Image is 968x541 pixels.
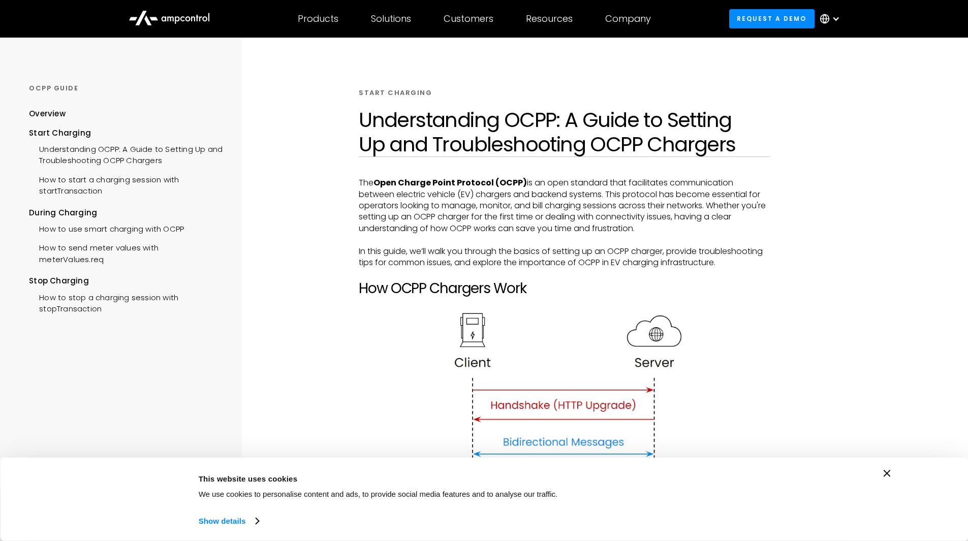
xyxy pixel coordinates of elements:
button: Close banner [884,470,891,477]
div: Start Charging [29,128,223,139]
strong: Open Charge Point Protocol (OCPP) [373,177,527,188]
p: ‍ [359,234,769,245]
a: How to start a charging session with startTransaction [29,169,223,200]
a: Show details [199,514,259,529]
a: How to send meter values with meterValues.req [29,237,223,268]
p: ‍ [359,268,769,279]
h2: How OCPP Chargers Work [359,280,769,297]
div: During Charging [29,207,223,218]
button: Okay [720,470,865,499]
div: Stop Charging [29,275,223,287]
div: Resources [526,13,573,24]
a: Request a demo [729,9,815,28]
span: We use cookies to personalise content and ads, to provide social media features and to analyse ou... [199,490,558,498]
div: Overview [29,108,66,119]
p: The is an open standard that facilitates communication between electric vehicle (EV) chargers and... [359,177,769,234]
a: How to use smart charging with OCPP [29,218,184,237]
img: How websocket for EV chargers work [441,308,688,539]
h1: Understanding OCPP: A Guide to Setting Up and Troubleshooting OCPP Chargers [359,108,769,156]
div: This website uses cookies [199,472,697,485]
div: Products [298,13,338,24]
a: Overview [29,108,66,127]
a: Understanding OCPP: A Guide to Setting Up and Troubleshooting OCPP Chargers [29,139,223,169]
div: Company [605,13,651,24]
div: Solutions [371,13,411,24]
div: Customers [444,13,493,24]
p: ‍ [359,297,769,308]
div: OCPP GUIDE [29,84,223,93]
div: START CHARGING [359,88,432,98]
p: In this guide, we’ll walk you through the basics of setting up an OCPP charger, provide troublesh... [359,246,769,269]
a: How to stop a charging session with stopTransaction [29,287,223,317]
